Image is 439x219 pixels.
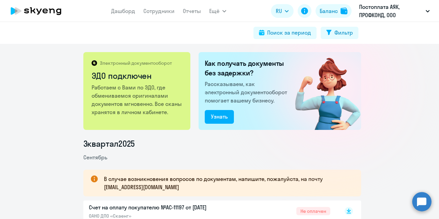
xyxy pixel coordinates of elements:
[253,27,317,39] button: Поиск за период
[92,83,183,116] p: Работаем с Вами по ЭДО, где обмениваемся оригиналами документов мгновенно. Все сканы хранятся в л...
[205,110,234,124] button: Узнать
[183,8,201,14] a: Отчеты
[100,60,172,66] p: Электронный документооборот
[92,70,183,81] h2: ЭДО подключен
[276,7,282,15] span: RU
[316,4,352,18] button: Балансbalance
[341,8,347,14] img: balance
[334,28,353,37] div: Фильтр
[89,213,233,219] p: ОАНО ДПО «Скаенг»
[321,27,358,39] button: Фильтр
[320,7,338,15] div: Баланс
[209,7,219,15] span: Ещё
[284,52,361,130] img: connected
[83,154,107,161] span: Сентябрь
[271,4,294,18] button: RU
[83,138,361,149] li: 3 квартал 2025
[296,207,330,215] span: Не оплачен
[104,175,349,191] p: В случае возникновения вопросов по документам, напишите, пожалуйста, на почту [EMAIL_ADDRESS][DOM...
[359,3,423,19] p: Постоплата АЯК, ПРОФКОНД, ООО
[143,8,175,14] a: Сотрудники
[89,203,330,219] a: Счет на оплату покупателю №AC-11197 от [DATE]ОАНО ДПО «Скаенг»Не оплачен
[267,28,311,37] div: Поиск за период
[111,8,135,14] a: Дашборд
[356,3,433,19] button: Постоплата АЯК, ПРОФКОНД, ООО
[205,59,290,78] h2: Как получать документы без задержки?
[89,203,233,211] p: Счет на оплату покупателю №AC-11197 от [DATE]
[205,80,290,105] p: Рассказываем, как электронный документооборот помогает вашему бизнесу.
[209,4,226,18] button: Ещё
[211,112,228,121] div: Узнать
